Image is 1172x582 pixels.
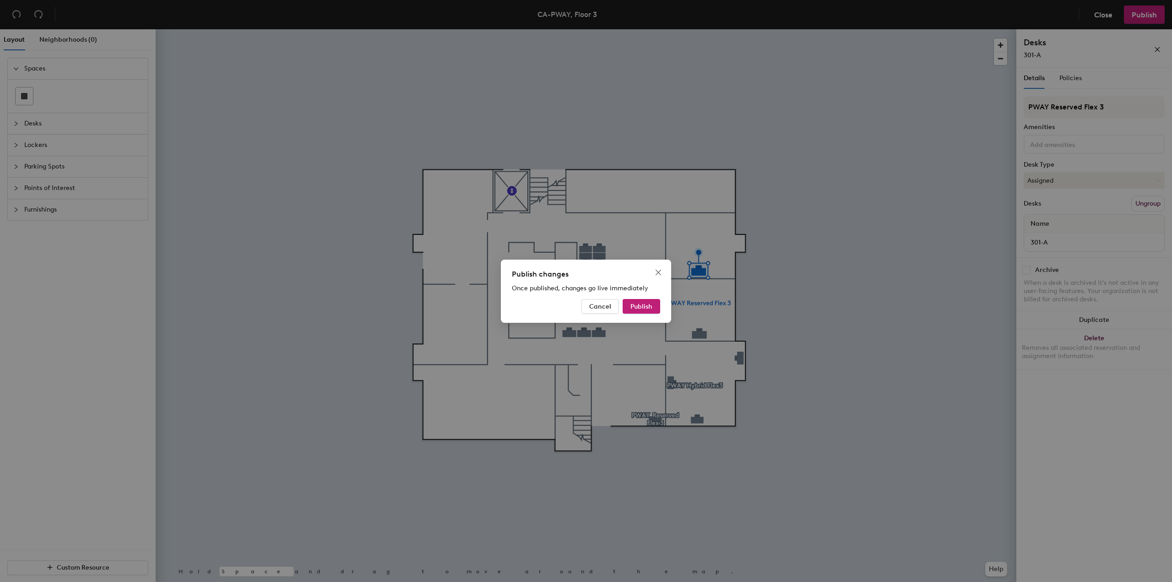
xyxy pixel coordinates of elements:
[651,269,666,276] span: Close
[581,299,619,314] button: Cancel
[630,302,652,310] span: Publish
[512,269,660,280] div: Publish changes
[589,302,611,310] span: Cancel
[655,269,662,276] span: close
[623,299,660,314] button: Publish
[512,284,648,292] span: Once published, changes go live immediately
[651,265,666,280] button: Close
